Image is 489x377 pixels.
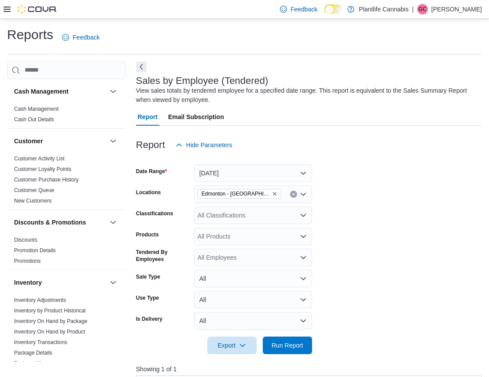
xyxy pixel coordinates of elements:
div: Customer [7,153,125,210]
h3: Cash Management [14,87,69,96]
button: Customer [108,136,118,146]
label: Classifications [136,210,173,217]
label: Use Type [136,294,159,301]
a: Inventory On Hand by Product [14,329,85,335]
button: Discounts & Promotions [14,218,106,227]
a: Customer Queue [14,187,54,193]
p: | [412,4,414,14]
label: Is Delivery [136,315,162,323]
a: Feedback [276,0,321,18]
button: All [194,312,312,330]
a: Discounts [14,237,37,243]
span: Edmonton - [GEOGRAPHIC_DATA] [202,189,270,198]
button: Open list of options [300,233,307,240]
span: Export [213,337,251,354]
h3: Report [136,140,165,150]
span: Customer Purchase History [14,176,79,183]
p: Plantlife Cannabis [359,4,408,14]
a: Cash Management [14,106,59,112]
button: Hide Parameters [172,136,236,154]
label: Sale Type [136,273,160,280]
button: Cash Management [108,86,118,97]
a: Inventory Transactions [14,339,67,345]
button: Run Report [263,337,312,354]
span: Discounts [14,236,37,243]
button: Customer [14,137,106,145]
div: Cash Management [7,104,125,128]
span: Feedback [290,5,317,14]
a: Package History [14,360,52,366]
span: Customer Queue [14,187,54,194]
a: Customer Loyalty Points [14,166,71,172]
h3: Inventory [14,278,42,287]
span: Edmonton - Harvest Pointe [198,189,281,199]
a: Promotion Details [14,247,56,254]
label: Locations [136,189,161,196]
p: [PERSON_NAME] [431,4,482,14]
div: Gerry Craig [417,4,428,14]
button: Export [207,337,257,354]
span: Hide Parameters [186,141,232,149]
button: Clear input [290,191,297,198]
span: Package History [14,360,52,367]
a: Inventory Adjustments [14,297,66,303]
span: Cash Management [14,105,59,112]
label: Date Range [136,168,167,175]
button: Cash Management [14,87,106,96]
a: Cash Out Details [14,116,54,123]
h1: Reports [7,26,53,43]
div: Discounts & Promotions [7,235,125,270]
span: Inventory by Product Historical [14,307,86,314]
h3: Sales by Employee (Tendered) [136,76,268,86]
span: Email Subscription [168,108,224,126]
span: Package Details [14,349,52,356]
a: Inventory by Product Historical [14,308,86,314]
span: Customer Loyalty Points [14,166,71,173]
div: View sales totals by tendered employee for a specified date range. This report is equivalent to t... [136,86,478,105]
button: Open list of options [300,254,307,261]
span: Report [138,108,158,126]
button: Open list of options [300,191,307,198]
a: New Customers [14,198,51,204]
label: Tendered By Employees [136,249,191,263]
span: Customer Activity List [14,155,65,162]
button: Inventory [108,277,118,288]
label: Products [136,231,159,238]
a: Package Details [14,350,52,356]
button: Next [136,62,147,72]
span: New Customers [14,197,51,204]
h3: Discounts & Promotions [14,218,86,227]
button: Inventory [14,278,106,287]
a: Feedback [59,29,103,46]
a: Customer Activity List [14,156,65,162]
button: Open list of options [300,212,307,219]
button: Remove Edmonton - Harvest Pointe from selection in this group [272,191,277,196]
span: Inventory Adjustments [14,297,66,304]
p: Showing 1 of 1 [136,365,485,373]
img: Cova [18,5,57,14]
span: Promotion Details [14,247,56,254]
button: [DATE] [194,164,312,182]
h3: Customer [14,137,43,145]
span: Run Report [272,341,303,350]
span: Promotions [14,257,41,265]
a: Customer Purchase History [14,177,79,183]
span: Inventory On Hand by Product [14,328,85,335]
input: Dark Mode [324,4,343,14]
a: Inventory On Hand by Package [14,318,88,324]
span: GC [419,4,426,14]
button: Discounts & Promotions [108,217,118,228]
span: Feedback [73,33,99,42]
a: Promotions [14,258,41,264]
span: Cash Out Details [14,116,54,123]
button: All [194,291,312,308]
button: All [194,270,312,287]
